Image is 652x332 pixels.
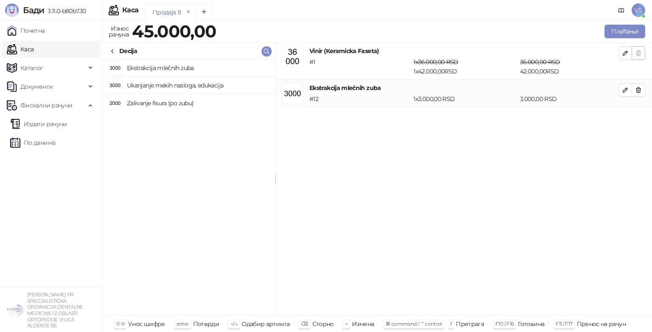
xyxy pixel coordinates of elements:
a: Почетна [7,22,45,39]
a: Документација [615,3,628,17]
div: # 12 [308,94,412,104]
span: 0-9 [116,321,124,327]
span: F10 / F16 [495,321,514,327]
span: ⌫ [301,321,308,327]
h4: Ukanjanje mekih nasloga, edukacija [127,79,268,92]
button: Плаћање [604,25,645,38]
strong: 45.000,00 [132,21,216,42]
div: 1 x 42.000,00 RSD [412,57,518,76]
span: Каталог [20,59,43,76]
div: Сторно [312,318,334,329]
a: Издати рачуни [10,115,67,132]
div: Потврди [193,318,219,329]
img: Logo [5,3,19,17]
img: 64x64-companyLogo-5147c2c0-45e4-4f6f-934a-c50ed2e74707.png [7,301,24,318]
img: Slika [108,61,122,75]
div: Износ рачуна [107,23,130,40]
button: remove [183,8,194,16]
div: 1 x 3.000,00 RSD [412,94,518,104]
h4: Zalivanje fisura (po zubu) [127,96,268,110]
div: 3.000,00 RSD [518,94,620,104]
span: Документи [20,78,53,95]
span: Бади [23,5,44,15]
div: Decija [119,46,137,56]
h4: Vinir (Keramicka Faseta) [309,46,618,56]
div: grid [102,59,275,315]
div: Готовина [518,318,544,329]
span: ⌘ command / ⌃ control [385,321,442,327]
div: # 1 [308,57,412,76]
img: Slika [108,96,122,110]
span: 36.000,00 RSD [520,58,560,66]
a: Каса [7,41,34,58]
div: Измена [352,318,374,329]
a: По данима [10,134,55,151]
small: [PERSON_NAME] PR SPECIJALISTIČKA ORDINACIJA DENTALNE MEDICINE IZ OBLASTI ORTOPEDIJE VILICA ALDENT... [27,292,83,329]
div: Продаја 11 [152,8,181,17]
span: + [345,321,348,327]
div: Унос шифре [128,318,165,329]
span: F11 / F17 [556,321,572,327]
div: Каса [122,7,138,14]
span: 3.11.0-b80b730 [44,7,86,15]
div: Одабир артикла [242,318,289,329]
img: Slika [108,79,122,92]
span: ↑/↓ [230,321,237,327]
span: VS [632,3,645,17]
h4: Ekstrakcija mlečnih zuba [127,61,268,75]
span: 1 x 36.000,00 RSD [413,58,458,66]
div: 42.000,00 RSD [518,57,620,76]
span: enter [177,321,189,327]
div: Пренос на рачун [577,318,626,329]
button: Add tab [195,3,212,20]
span: f [450,321,452,327]
h4: Ekstrakcija mlečnih zuba [309,83,618,93]
span: Фискални рачуни [20,97,72,114]
div: Претрага [456,318,484,329]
